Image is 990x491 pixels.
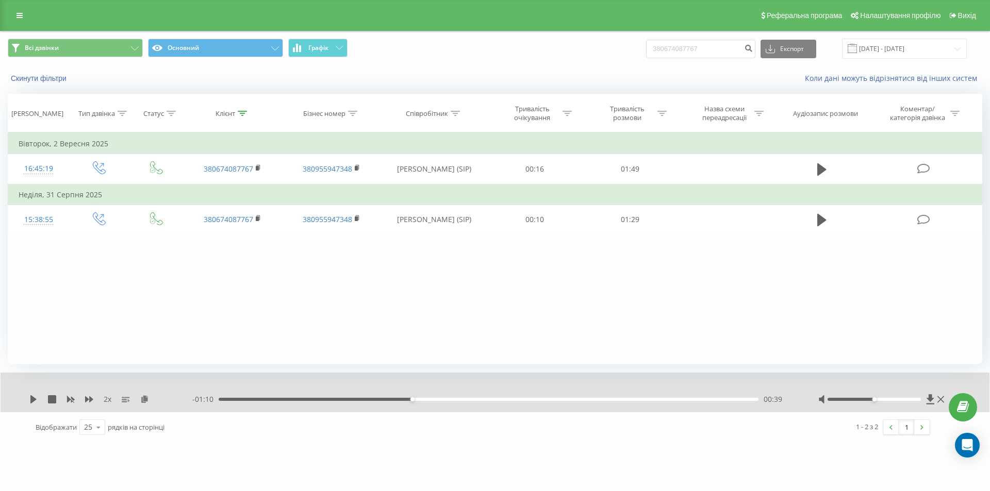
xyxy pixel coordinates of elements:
div: Назва схеми переадресації [697,105,752,122]
td: Вівторок, 2 Вересня 2025 [8,133,982,154]
div: Статус [143,109,164,118]
td: [PERSON_NAME] (SIP) [381,154,487,184]
div: Співробітник [406,109,448,118]
span: рядків на сторінці [108,422,164,432]
span: Графік [308,44,328,52]
a: 380955947348 [303,164,352,174]
a: 380955947348 [303,214,352,224]
a: 380674087767 [204,164,253,174]
span: Налаштування профілю [860,11,940,20]
div: Коментар/категорія дзвінка [887,105,948,122]
div: 16:45:19 [19,159,59,179]
span: 00:39 [764,394,782,404]
a: 1 [899,420,914,434]
td: 01:49 [582,154,677,184]
div: Бізнес номер [303,109,345,118]
div: Тривалість розмови [600,105,655,122]
div: Тип дзвінка [78,109,115,118]
span: Відображати [36,422,77,432]
div: [PERSON_NAME] [11,109,63,118]
button: Скинути фільтри [8,74,72,83]
td: 00:16 [487,154,582,184]
button: Графік [288,39,348,57]
a: 380674087767 [204,214,253,224]
span: Реферальна програма [767,11,843,20]
a: Коли дані можуть відрізнятися вiд інших систем [805,73,982,83]
div: 15:38:55 [19,210,59,230]
input: Пошук за номером [646,40,755,58]
span: - 01:10 [192,394,219,404]
div: 25 [84,422,92,432]
button: Основний [148,39,283,57]
span: Всі дзвінки [25,44,59,52]
td: Неділя, 31 Серпня 2025 [8,184,982,205]
button: Експорт [761,40,816,58]
span: Вихід [958,11,976,20]
div: 1 - 2 з 2 [856,421,878,432]
div: Клієнт [216,109,235,118]
button: Всі дзвінки [8,39,143,57]
td: 00:10 [487,205,582,234]
td: 01:29 [582,205,677,234]
div: Аудіозапис розмови [793,109,858,118]
div: Accessibility label [410,397,415,401]
span: 2 x [104,394,111,404]
div: Accessibility label [872,397,876,401]
div: Open Intercom Messenger [955,433,980,458]
td: [PERSON_NAME] (SIP) [381,205,487,234]
div: Тривалість очікування [505,105,560,122]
